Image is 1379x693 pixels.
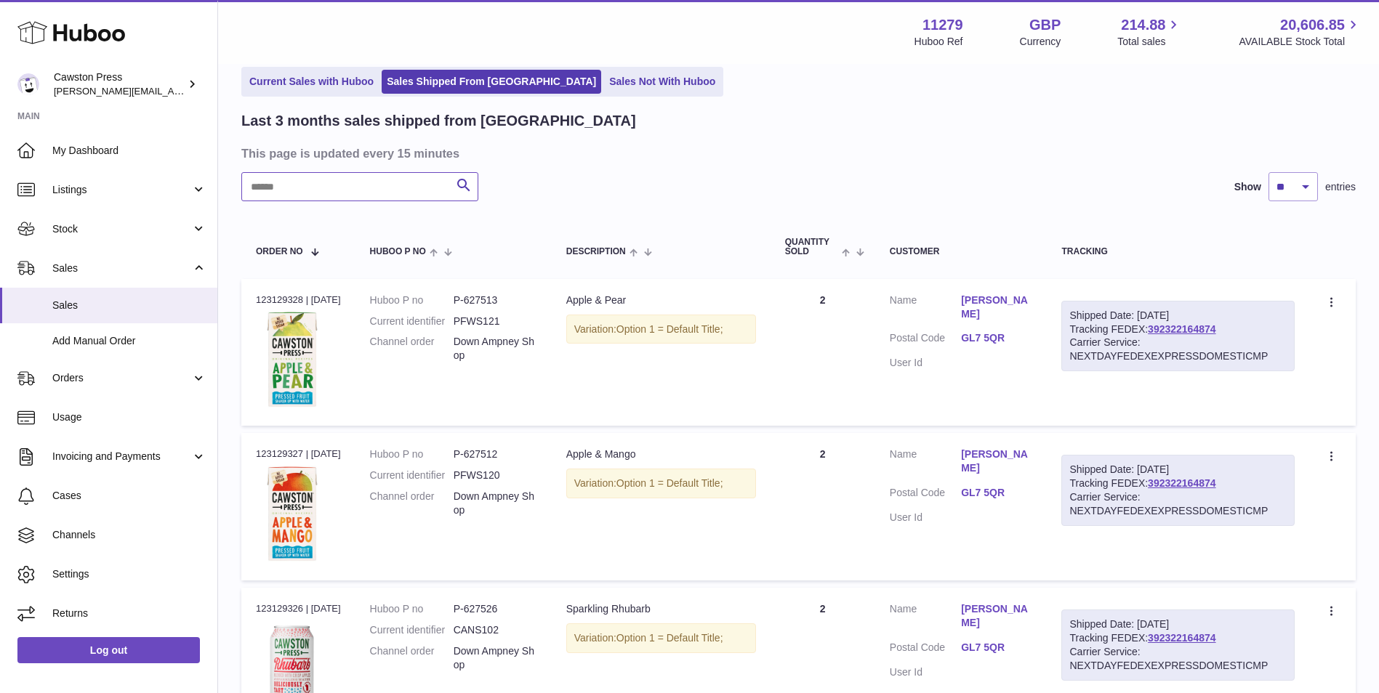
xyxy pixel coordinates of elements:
[785,238,838,256] span: Quantity Sold
[454,490,537,517] dd: Down Ampney Shop
[1069,645,1287,673] div: Carrier Service: NEXTDAYFEDEXEXPRESSDOMESTICMP
[52,144,206,158] span: My Dashboard
[54,85,369,97] span: [PERSON_NAME][EMAIL_ADDRESS][PERSON_NAME][DOMAIN_NAME]
[616,477,723,489] span: Option 1 = Default Title;
[256,293,341,307] div: 123129328 | [DATE]
[890,665,961,679] dt: User Id
[566,602,756,616] div: Sparkling Rhubarb
[52,607,206,620] span: Returns
[370,335,454,362] dt: Channel order
[52,299,206,312] span: Sales
[890,602,961,633] dt: Name
[52,410,206,424] span: Usage
[52,262,191,275] span: Sales
[1325,180,1356,194] span: entries
[890,641,961,658] dt: Postal Code
[1239,35,1362,49] span: AVAILABLE Stock Total
[17,637,200,663] a: Log out
[1061,609,1295,681] div: Tracking FEDEX:
[566,623,756,653] div: Variation:
[566,469,756,498] div: Variation:
[961,331,1032,345] a: GL7 5QR
[17,73,39,95] img: thomas.carson@cawstonpress.com
[241,145,1352,161] h3: This page is updated every 15 minutes
[52,450,191,463] span: Invoicing and Payments
[454,469,537,482] dd: PFWS120
[1069,463,1287,477] div: Shipped Date: [DATE]
[454,335,537,362] dd: Down Ampney Shop
[961,602,1032,630] a: [PERSON_NAME]
[52,183,191,197] span: Listings
[604,70,720,94] a: Sales Not With Huboo
[1029,15,1061,35] strong: GBP
[256,447,341,461] div: 123129327 | [DATE]
[370,469,454,482] dt: Current identifier
[244,70,379,94] a: Current Sales with Huboo
[922,15,963,35] strong: 11279
[566,247,626,256] span: Description
[382,70,601,94] a: Sales Shipped From [GEOGRAPHIC_DATA]
[370,602,454,616] dt: Huboo P no
[1069,490,1287,518] div: Carrier Service: NEXTDAYFEDEXEXPRESSDOMESTICMP
[370,315,454,328] dt: Current identifier
[1239,15,1362,49] a: 20,606.85 AVAILABLE Stock Total
[961,447,1032,475] a: [PERSON_NAME]
[454,293,537,307] dd: P-627513
[890,331,961,349] dt: Postal Code
[52,222,191,236] span: Stock
[256,247,303,256] span: Order No
[1061,247,1295,256] div: Tracking
[566,315,756,344] div: Variation:
[890,356,961,370] dt: User Id
[241,111,636,131] h2: Last 3 months sales shipped from [GEOGRAPHIC_DATA]
[961,641,1032,654] a: GL7 5QR
[1117,35,1182,49] span: Total sales
[1020,35,1061,49] div: Currency
[1061,455,1295,526] div: Tracking FEDEX:
[370,247,426,256] span: Huboo P no
[370,490,454,517] dt: Channel order
[1148,477,1215,489] a: 392322164874
[890,247,1033,256] div: Customer
[890,447,961,479] dt: Name
[890,486,961,503] dt: Postal Code
[52,334,206,348] span: Add Manual Order
[454,602,537,616] dd: P-627526
[370,447,454,461] dt: Huboo P no
[256,466,329,562] img: 112791717167813.png
[890,511,961,524] dt: User Id
[454,644,537,672] dd: Down Ampney Shop
[1280,15,1345,35] span: 20,606.85
[771,433,875,580] td: 2
[52,489,206,503] span: Cases
[256,311,329,408] img: 112791717167880.png
[54,70,185,98] div: Cawston Press
[370,623,454,637] dt: Current identifier
[914,35,963,49] div: Huboo Ref
[1069,336,1287,363] div: Carrier Service: NEXTDAYFEDEXEXPRESSDOMESTICMP
[454,447,537,461] dd: P-627512
[370,644,454,672] dt: Channel order
[616,632,723,644] span: Option 1 = Default Title;
[616,323,723,335] span: Option 1 = Default Title;
[52,528,206,542] span: Channels
[961,293,1032,321] a: [PERSON_NAME]
[1117,15,1182,49] a: 214.88 Total sales
[566,447,756,461] div: Apple & Mango
[1069,309,1287,323] div: Shipped Date: [DATE]
[1121,15,1165,35] span: 214.88
[771,279,875,426] td: 2
[454,315,537,328] dd: PFWS121
[1069,617,1287,631] div: Shipped Date: [DATE]
[1061,301,1295,372] div: Tracking FEDEX:
[52,371,191,385] span: Orders
[1148,323,1215,335] a: 392322164874
[454,623,537,637] dd: CANS102
[890,293,961,325] dt: Name
[566,293,756,307] div: Apple & Pear
[370,293,454,307] dt: Huboo P no
[1234,180,1261,194] label: Show
[961,486,1032,500] a: GL7 5QR
[52,567,206,581] span: Settings
[256,602,341,615] div: 123129326 | [DATE]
